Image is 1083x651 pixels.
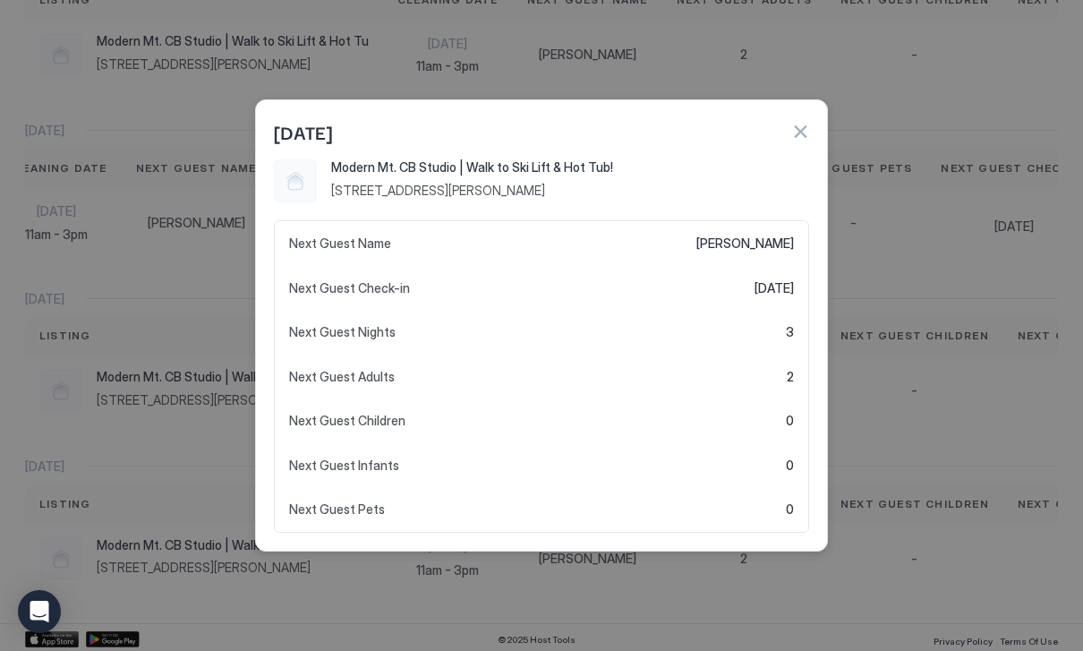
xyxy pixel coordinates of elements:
[786,501,794,518] span: 0
[786,413,794,429] span: 0
[331,159,809,176] span: Modern Mt. CB Studio | Walk to Ski Lift & Hot Tub!
[786,458,794,474] span: 0
[289,280,410,296] span: Next Guest Check-in
[289,413,405,429] span: Next Guest Children
[274,118,332,145] span: [DATE]
[331,183,809,199] span: [STREET_ADDRESS][PERSON_NAME]
[18,590,61,633] div: Open Intercom Messenger
[755,280,794,296] span: [DATE]
[289,324,396,340] span: Next Guest Nights
[786,324,794,340] span: 3
[289,458,399,474] span: Next Guest Infants
[787,369,794,385] span: 2
[289,236,391,252] span: Next Guest Name
[289,501,385,518] span: Next Guest Pets
[696,236,794,252] span: [PERSON_NAME]
[289,369,395,385] span: Next Guest Adults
